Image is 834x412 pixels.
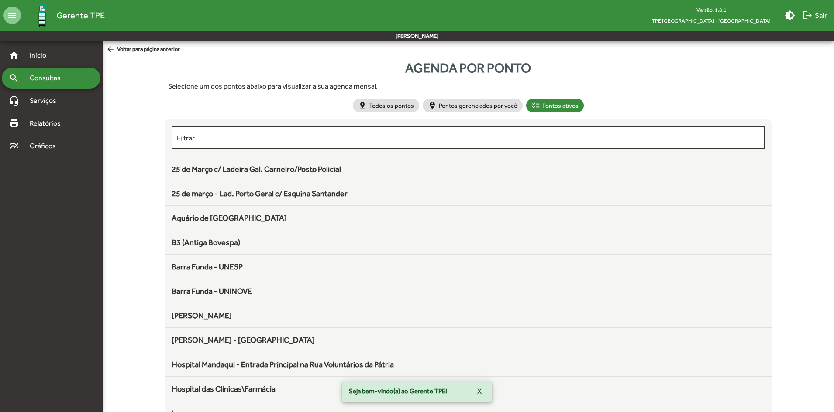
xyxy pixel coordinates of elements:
div: Agenda por ponto [165,58,772,78]
span: Barra Funda - UNINOVE [172,286,252,296]
span: 25 de março - Lad. Porto Geral c/ Esquina Santander [172,189,348,198]
span: Sair [802,7,827,23]
span: Gerente TPE [56,8,105,22]
span: TPE [GEOGRAPHIC_DATA] - [GEOGRAPHIC_DATA] [645,15,778,26]
mat-icon: pin_drop [358,101,367,110]
mat-icon: brightness_medium [785,10,795,20]
span: Hospital das Clínicas\Farmácia [172,384,276,393]
mat-chip: Pontos gerenciados por você [423,99,523,112]
mat-chip: Pontos ativos [526,99,584,112]
button: X [470,383,489,399]
span: [PERSON_NAME] - [GEOGRAPHIC_DATA] [172,335,315,344]
span: Consultas [24,73,72,83]
span: Relatórios [24,118,72,129]
a: Gerente TPE [21,1,105,30]
mat-icon: checklist [531,101,540,110]
mat-icon: print [9,118,19,129]
span: X [477,383,482,399]
span: Início [24,50,59,61]
div: Versão: 1.8.1 [645,4,778,15]
mat-icon: multiline_chart [9,141,19,151]
mat-icon: person_pin_circle [428,101,437,110]
img: Logo [28,1,56,30]
span: 25 de Março c/ Ladeira Gal. Carneiro/Posto Policial [172,164,341,174]
mat-icon: home [9,50,19,61]
mat-icon: search [9,73,19,83]
span: Serviços [24,95,68,106]
mat-icon: logout [802,10,813,20]
span: [PERSON_NAME] [172,311,232,320]
span: B3 (Antiga Bovespa) [172,238,240,247]
span: Voltar para página anterior [106,45,180,54]
span: Gráficos [24,141,68,151]
button: Sair [799,7,831,23]
span: Barra Funda - UNESP [172,262,243,271]
mat-icon: arrow_back [106,45,117,54]
mat-chip: Todos os pontos [353,99,419,112]
span: Hospital Mandaqui - Entrada Principal na Rua Voluntários da Pátria [172,360,394,369]
span: Seja bem-vindo(a) ao Gerente TPE! [349,387,447,395]
mat-icon: menu [3,7,21,24]
span: Aquário de [GEOGRAPHIC_DATA] [172,213,287,222]
mat-icon: headset_mic [9,95,19,106]
div: Selecione um dos pontos abaixo para visualizar a sua agenda mensal. [168,81,769,92]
